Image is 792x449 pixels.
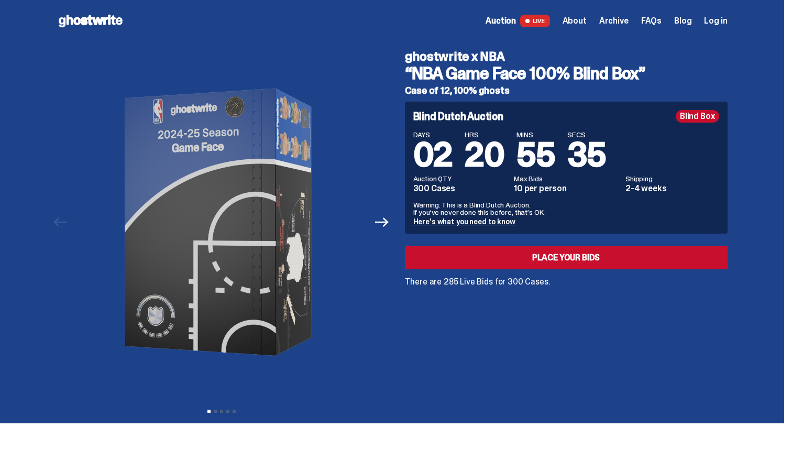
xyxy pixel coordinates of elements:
a: Auction LIVE [486,15,549,27]
button: View slide 3 [220,410,223,413]
h4: Blind Dutch Auction [413,111,503,122]
h5: Case of 12, 100% ghosts [405,86,728,95]
span: DAYS [413,131,453,138]
button: View slide 2 [214,410,217,413]
span: Auction [486,17,516,25]
h3: “NBA Game Face 100% Blind Box” [405,65,728,82]
button: View slide 4 [226,410,229,413]
a: FAQs [641,17,662,25]
a: Here's what you need to know [413,217,515,226]
a: Log in [704,17,727,25]
p: There are 285 Live Bids for 300 Cases. [405,278,728,286]
span: HRS [465,131,504,138]
dd: 10 per person [514,184,619,193]
div: Blind Box [676,110,719,123]
a: Archive [599,17,629,25]
span: 55 [516,133,555,177]
p: Warning: This is a Blind Dutch Auction. If you’ve never done this before, that’s OK. [413,201,719,216]
dd: 2-4 weeks [625,184,719,193]
h4: ghostwrite x NBA [405,50,728,63]
button: View slide 5 [233,410,236,413]
img: NBA-Hero-1.png [78,42,366,402]
dt: Auction QTY [413,175,508,182]
span: 35 [567,133,606,177]
span: LIVE [520,15,550,27]
dt: Max Bids [514,175,619,182]
button: Next [371,211,394,234]
a: Place your Bids [405,246,728,269]
dd: 300 Cases [413,184,508,193]
a: Blog [674,17,691,25]
span: 02 [413,133,453,177]
span: 20 [465,133,504,177]
span: MINS [516,131,555,138]
span: SECS [567,131,606,138]
dt: Shipping [625,175,719,182]
a: About [563,17,587,25]
button: View slide 1 [207,410,211,413]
